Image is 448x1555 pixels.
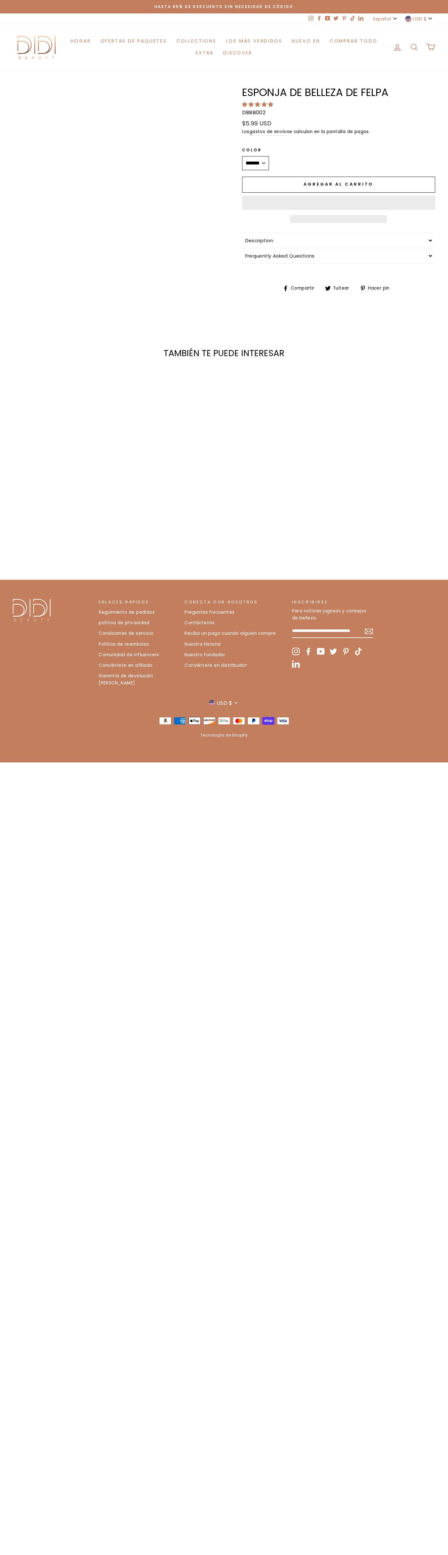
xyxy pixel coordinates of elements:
a: Nuevo en [287,35,325,47]
a: Comprar todo [325,35,382,47]
a: Los más vendidos [221,35,287,47]
a: Extra [191,47,218,59]
small: Los se calculan en la pantalla de pagos. [242,128,436,136]
span: Frequently Asked Questions [245,252,315,259]
span: USD $ [413,15,426,22]
ul: Primary [61,35,387,59]
button: Agregar al carrito [242,177,436,193]
span: Tuitear [332,285,354,292]
img: Didi Beauty Co. [13,599,51,621]
span: $5.99 USD [242,119,272,127]
a: Reciba un pago cuando alguien compre [184,629,276,638]
label: Color [242,147,269,153]
a: Preguntas frecuentes [184,608,234,617]
span: USD $ [217,699,232,707]
p: Inscribirse [292,599,373,605]
p: CONECTA CON NOSOTROS [184,599,285,605]
a: Conviértete en afiliado [99,661,152,670]
span: Español [373,15,391,22]
a: Garantía de devolución [PERSON_NAME] [99,671,177,688]
a: Tecnología de Shopify [200,732,248,738]
span: Hacer pin [367,285,395,292]
a: Discover [218,47,257,59]
img: Didi Beauty Co. [13,34,61,60]
a: Condiciones de servicio [99,629,153,638]
p: DBBB002 [242,108,436,117]
a: Nuestro Fundador [184,650,225,660]
a: Comunidad de influencers [99,650,159,660]
span: Compartir [290,285,319,292]
button: USD $ [403,13,435,24]
a: Hogar [66,35,96,47]
span: Agregar al carrito [304,181,373,187]
button: Suscribir [365,627,373,635]
a: Ofertas de paquetes [96,35,172,47]
a: Seguimiento de pedidos [99,608,155,617]
a: Política de reembolso [99,640,149,649]
h3: También te puede interesar [13,349,435,358]
p: Enlaces rápidos [99,599,177,605]
button: Español [371,13,400,24]
button: USD $ [207,698,241,707]
span: Description [245,237,273,244]
span: Hasta 85% de descuento SIN NECESIDAD DE CÓDIGO [154,4,293,9]
a: gastos de envío [249,128,287,136]
a: política de privacidad [99,618,149,628]
a: Contáctenos [184,618,215,628]
a: Collections [172,35,221,47]
span: 5.00 stars [242,101,275,108]
h1: Esponja de belleza de felpa [242,87,436,98]
a: Conviértete en distribuidor [184,661,247,670]
p: Para noticias jugosas y consejos de belleza. [292,608,373,622]
a: Nuestra historia [184,640,221,649]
